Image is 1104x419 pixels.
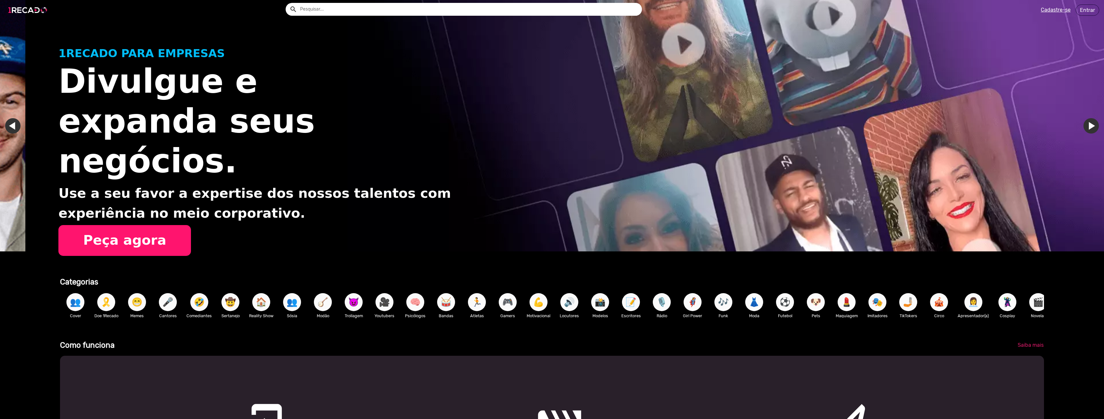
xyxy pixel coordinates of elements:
[564,293,575,311] span: 🔊
[162,293,173,311] span: 🎤
[58,45,500,62] p: 1RECADO PARA EMPRESAS
[557,313,582,319] p: Locutores
[345,293,363,311] button: 😈
[465,313,489,319] p: Atletas
[930,293,948,311] button: 🎪
[237,402,244,410] mat-icon: mobile_friendly
[375,293,393,311] button: 🎥
[218,313,243,319] p: Sertanejo
[1013,339,1049,351] a: Saiba mais
[348,293,359,311] span: 😈
[656,293,667,311] span: 🎙️
[591,293,609,311] button: 📸
[5,118,20,134] a: Ir para o próximo slide
[101,293,112,311] span: 🎗️
[687,293,698,311] span: 🦸‍♀️
[684,293,702,311] button: 🦸‍♀️
[502,293,513,311] span: 🎮
[434,313,458,319] p: Bandas
[838,293,856,311] button: 💄
[441,293,452,311] span: 🥁
[1002,293,1013,311] span: 🦹🏼‍♀️
[841,293,852,311] span: 💄
[810,293,821,311] span: 🐶
[560,293,578,311] button: 🔊
[341,313,366,319] p: Trollagem
[190,293,208,311] button: 🤣
[927,313,951,319] p: Circo
[221,293,239,311] button: 🤠
[834,313,859,319] p: Maquiagem
[622,293,640,311] button: 📝
[406,293,424,311] button: 🧠
[619,313,643,319] p: Escritores
[534,402,541,410] mat-icon: movie
[530,293,548,311] button: 💪
[625,293,636,311] span: 📝
[30,118,46,134] a: Ir para o slide anterior
[496,313,520,319] p: Gamers
[58,184,500,223] p: Use a seu favor a expertise dos nossos talentos com experiência no meio corporativo.
[718,293,729,311] span: 🎶
[63,313,88,319] p: Cover
[128,293,146,311] button: 😁
[653,293,671,311] button: 🎙️
[403,313,427,319] p: Psicólogos
[468,293,486,311] button: 🏃
[968,293,979,311] span: 👩‍💼
[742,313,766,319] p: Moda
[1041,7,1071,13] u: Cadastre-se
[287,3,298,14] button: Example home icon
[194,293,205,311] span: 🤣
[995,313,1020,319] p: Cosplay
[186,313,212,319] p: Comediantes
[776,293,794,311] button: ⚽
[287,293,298,311] span: 👥
[1026,313,1050,319] p: Novelas
[317,293,328,311] span: 🪕
[60,277,98,286] b: Categorias
[156,313,180,319] p: Cantores
[1029,293,1047,311] button: 🎬
[372,313,397,319] p: Youtubers
[526,313,551,319] p: Motivacional
[410,293,421,311] span: 🧠
[283,293,301,311] button: 👥
[773,313,797,319] p: Futebol
[533,293,544,311] span: 💪
[868,293,886,311] button: 🎭
[314,293,332,311] button: 🪕
[998,293,1016,311] button: 🦹🏼‍♀️
[295,3,642,16] input: Pesquisar...
[903,293,914,311] span: 🤳🏼
[94,313,118,319] p: Doe 1Recado
[256,293,267,311] span: 🏠
[60,341,115,350] b: Como funciona
[831,402,839,410] mat-icon: thumb_up_outlined
[289,5,297,13] mat-icon: Example home icon
[499,293,517,311] button: 🎮
[807,293,825,311] button: 🐶
[650,313,674,319] p: Rádio
[588,313,612,319] p: Modelos
[804,313,828,319] p: Pets
[379,293,390,311] span: 🎥
[958,313,989,319] p: Apresentador(a)
[58,62,379,181] h1: Divulgue e expanda seus negócios.
[159,293,177,311] button: 🎤
[749,293,760,311] span: 👗
[896,313,920,319] p: TikTokers
[680,313,705,319] p: Girl Power
[252,293,270,311] button: 🏠
[865,313,890,319] p: Imitadores
[66,293,84,311] button: 👥
[1033,293,1044,311] span: 🎬
[714,293,732,311] button: 🎶
[58,225,191,256] button: Peça agora
[132,293,142,311] span: 😁
[437,293,455,311] button: 🥁
[280,313,304,319] p: Sósia
[125,313,149,319] p: Memes
[225,293,236,311] span: 🤠
[595,293,606,311] span: 📸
